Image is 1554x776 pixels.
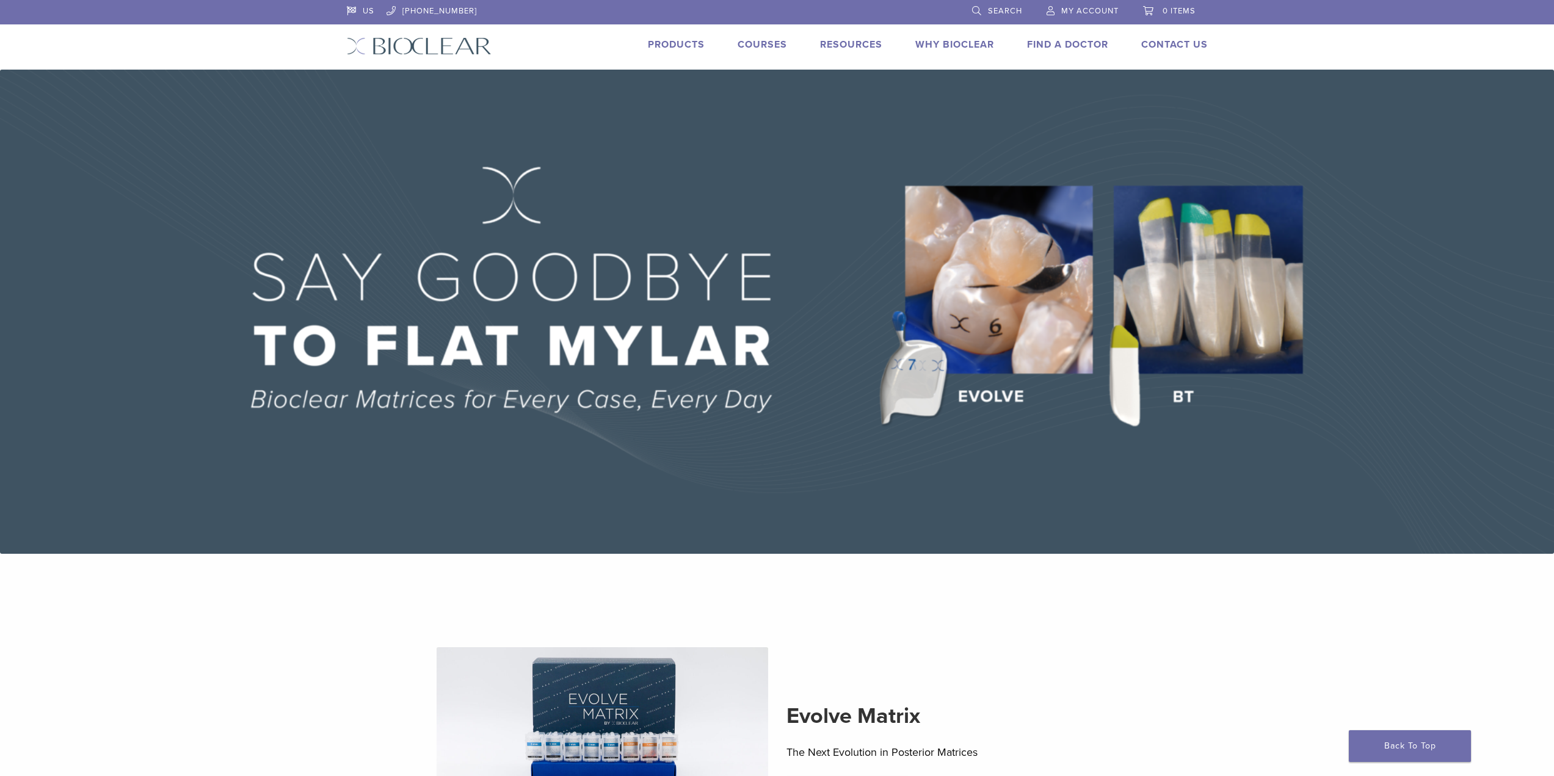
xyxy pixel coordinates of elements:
a: Resources [820,38,882,51]
a: Courses [738,38,787,51]
a: Why Bioclear [915,38,994,51]
h2: Evolve Matrix [786,702,1118,731]
a: Contact Us [1141,38,1208,51]
a: Find A Doctor [1027,38,1108,51]
p: The Next Evolution in Posterior Matrices [786,743,1118,761]
img: Bioclear [347,37,492,55]
a: Products [648,38,705,51]
span: My Account [1061,6,1119,16]
span: Search [988,6,1022,16]
span: 0 items [1163,6,1196,16]
a: Back To Top [1349,730,1471,762]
